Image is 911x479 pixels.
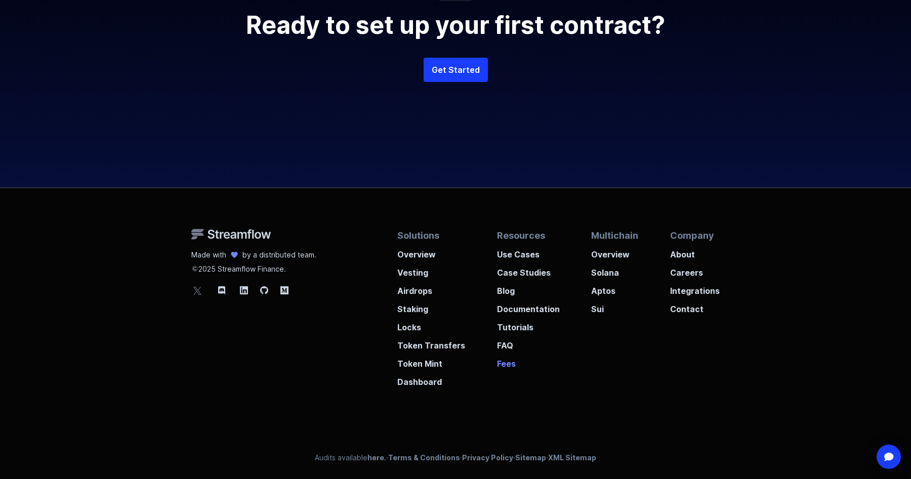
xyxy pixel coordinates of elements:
[213,13,698,37] h2: Ready to set up your first contract?
[670,279,720,297] a: Integrations
[191,250,226,260] p: Made with
[397,333,465,352] a: Token Transfers
[497,229,560,242] p: Resources
[591,260,638,279] a: Solana
[424,58,488,82] a: Get Started
[515,453,546,462] a: Sitemap
[497,297,560,315] a: Documentation
[591,242,638,260] a: Overview
[397,315,465,333] a: Locks
[397,370,465,388] a: Dashboard
[591,229,638,242] p: Multichain
[397,229,465,242] p: Solutions
[497,352,560,370] a: Fees
[670,260,720,279] a: Careers
[497,242,560,260] a: Use Cases
[497,315,560,333] a: Tutorials
[397,279,465,297] a: Airdrops
[591,297,638,315] a: Sui
[877,445,901,469] div: Open Intercom Messenger
[397,242,465,260] a: Overview
[191,260,316,274] p: 2025 Streamflow Finance.
[315,453,596,463] p: Audits available · · · ·
[497,333,560,352] a: FAQ
[367,453,386,462] a: here.
[397,260,465,279] a: Vesting
[591,279,638,297] a: Aptos
[670,242,720,260] a: About
[497,279,560,297] a: Blog
[462,453,513,462] a: Privacy Policy
[242,250,316,260] p: by a distributed team.
[670,297,720,315] a: Contact
[497,260,560,279] a: Case Studies
[397,297,465,315] a: Staking
[548,453,596,462] a: XML Sitemap
[670,229,720,242] p: Company
[388,453,460,462] a: Terms & Conditions
[397,352,465,370] a: Token Mint
[191,229,271,240] img: Streamflow Logo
